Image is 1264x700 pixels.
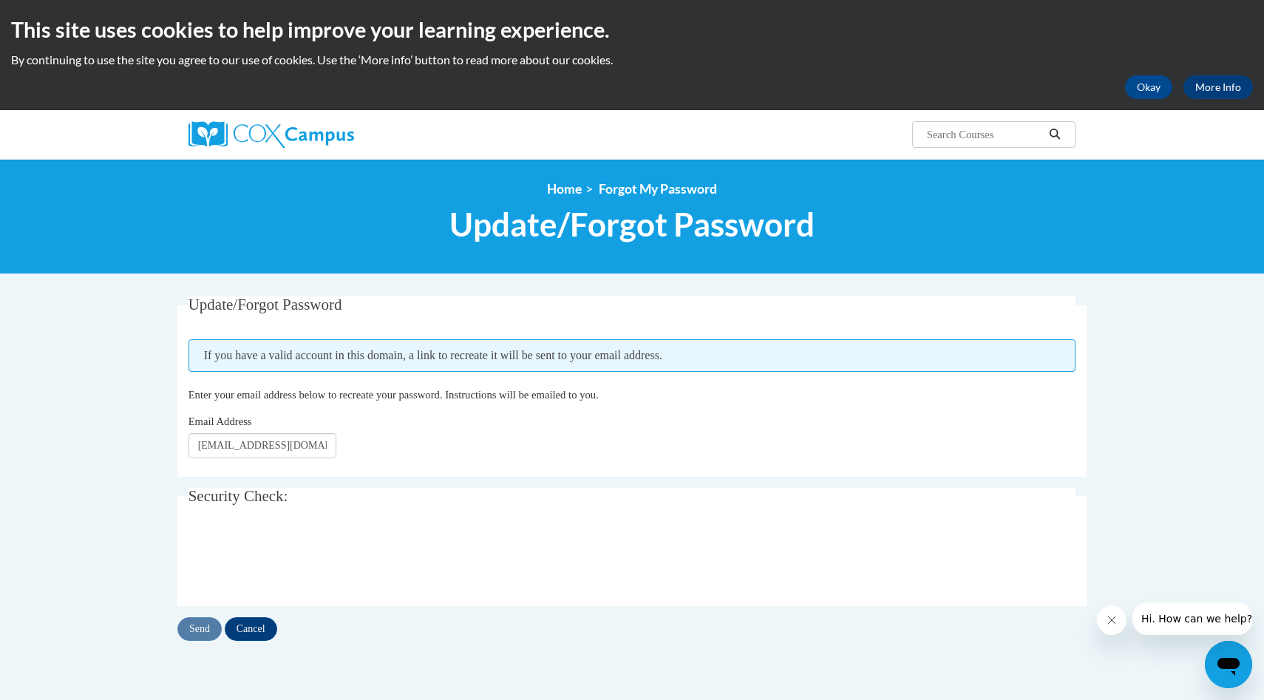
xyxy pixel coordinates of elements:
[11,15,1253,44] h2: This site uses cookies to help improve your learning experience.
[1125,75,1172,99] button: Okay
[599,181,717,197] span: Forgot My Password
[1132,602,1252,635] iframe: Message from company
[188,339,1076,372] span: If you have a valid account in this domain, a link to recreate it will be sent to your email addr...
[547,181,582,197] a: Home
[188,121,354,148] img: Cox Campus
[925,126,1044,143] input: Search Courses
[188,433,336,458] input: Email
[11,52,1253,68] p: By continuing to use the site you agree to our use of cookies. Use the ‘More info’ button to read...
[188,530,413,588] iframe: reCAPTCHA
[1044,126,1066,143] button: Search
[188,487,288,505] span: Security Check:
[1183,75,1253,99] a: More Info
[449,205,815,244] span: Update/Forgot Password
[188,296,342,313] span: Update/Forgot Password
[1205,641,1252,688] iframe: Button to launch messaging window
[225,617,277,641] input: Cancel
[188,121,469,148] a: Cox Campus
[188,415,252,427] span: Email Address
[1097,605,1127,635] iframe: Close message
[188,389,599,401] span: Enter your email address below to recreate your password. Instructions will be emailed to you.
